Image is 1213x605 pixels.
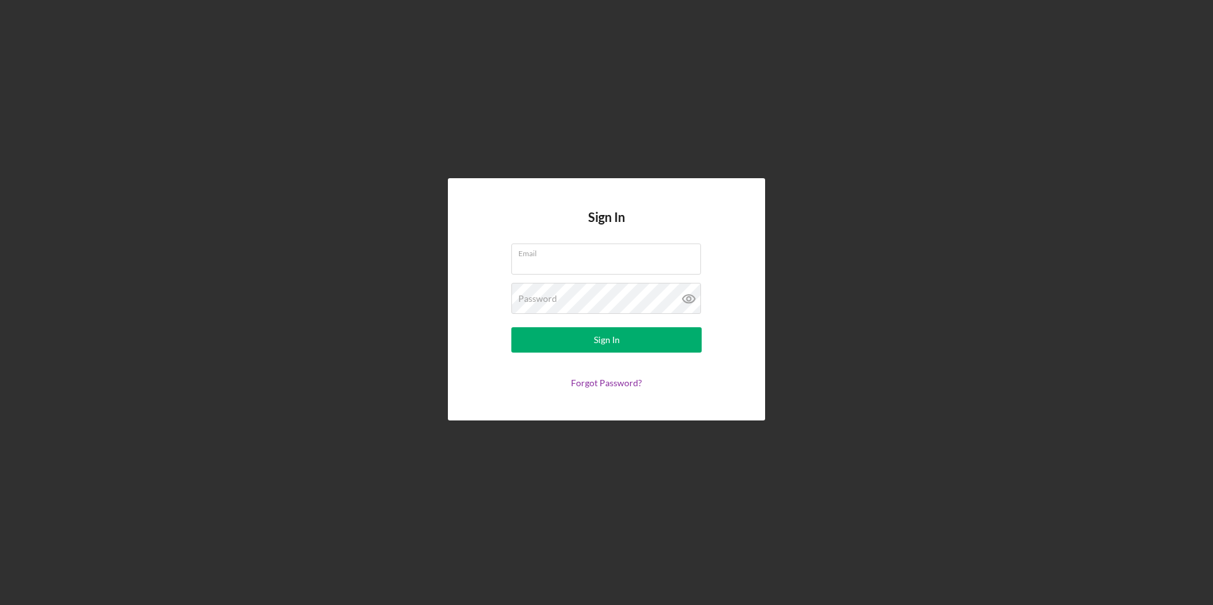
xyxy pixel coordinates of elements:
[588,210,625,244] h4: Sign In
[518,244,701,258] label: Email
[511,327,702,353] button: Sign In
[594,327,620,353] div: Sign In
[571,377,642,388] a: Forgot Password?
[518,294,557,304] label: Password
